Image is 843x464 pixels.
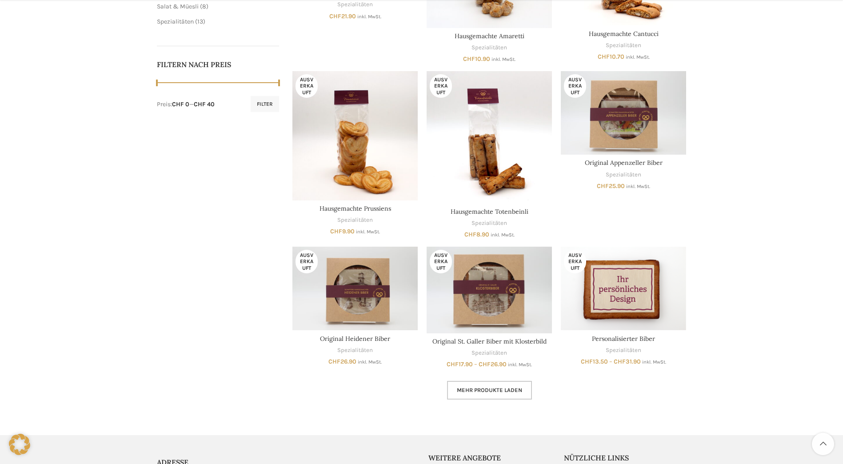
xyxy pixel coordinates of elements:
[626,54,650,60] small: inkl. MwSt.
[606,171,641,179] a: Spezialitäten
[157,60,280,69] h5: Filtern nach Preis
[296,250,318,273] span: Ausverkauft
[609,358,612,365] span: –
[463,55,475,63] span: CHF
[564,74,586,98] span: Ausverkauft
[491,232,515,238] small: inkl. MwSt.
[432,337,547,345] a: Original St. Galler Biber mit Klosterbild
[157,3,199,10] a: Salat & Müesli
[430,250,452,273] span: Ausverkauft
[598,53,610,60] span: CHF
[508,362,532,368] small: inkl. MwSt.
[337,346,373,355] a: Spezialitäten
[447,360,473,368] bdi: 17.90
[292,71,418,200] a: Hausgemachte Prussiens
[455,32,524,40] a: Hausgemachte Amaretti
[329,12,356,20] bdi: 21.90
[614,358,641,365] bdi: 31.90
[589,30,659,38] a: Hausgemachte Cantucci
[614,358,626,365] span: CHF
[479,360,507,368] bdi: 26.90
[447,360,459,368] span: CHF
[471,44,507,52] a: Spezialitäten
[157,18,194,25] a: Spezialitäten
[194,100,215,108] span: CHF 40
[172,100,189,108] span: CHF 0
[328,358,356,365] bdi: 26.90
[564,250,586,273] span: Ausverkauft
[592,335,655,343] a: Personalisierter Biber
[606,346,641,355] a: Spezialitäten
[447,381,532,400] a: Mehr Produkte laden
[597,182,609,190] span: CHF
[292,247,418,330] a: Original Heidener Biber
[464,231,489,238] bdi: 8.90
[427,247,552,333] a: Original St. Galler Biber mit Klosterbild
[251,96,279,112] button: Filter
[330,228,342,235] span: CHF
[581,358,608,365] bdi: 13.50
[428,453,551,463] h5: Weitere Angebote
[430,74,452,98] span: Ausverkauft
[197,18,203,25] span: 13
[356,229,380,235] small: inkl. MwSt.
[427,71,552,204] a: Hausgemachte Totenbeinli
[812,433,834,455] a: Scroll to top button
[451,208,528,216] a: Hausgemachte Totenbeinli
[337,0,373,9] a: Spezialitäten
[606,41,641,50] a: Spezialitäten
[157,100,215,109] div: Preis: —
[642,359,666,365] small: inkl. MwSt.
[463,55,490,63] bdi: 10.90
[561,247,686,330] a: Personalisierter Biber
[296,74,318,98] span: Ausverkauft
[320,204,391,212] a: Hausgemachte Prussiens
[329,12,341,20] span: CHF
[564,453,687,463] h5: Nützliche Links
[585,159,663,167] a: Original Appenzeller Biber
[561,71,686,155] a: Original Appenzeller Biber
[598,53,624,60] bdi: 10.70
[474,360,477,368] span: –
[471,349,507,357] a: Spezialitäten
[330,228,355,235] bdi: 9.90
[597,182,625,190] bdi: 25.90
[471,219,507,228] a: Spezialitäten
[358,359,382,365] small: inkl. MwSt.
[320,335,390,343] a: Original Heidener Biber
[202,3,206,10] span: 8
[464,231,476,238] span: CHF
[581,358,593,365] span: CHF
[337,216,373,224] a: Spezialitäten
[328,358,340,365] span: CHF
[457,387,522,394] span: Mehr Produkte laden
[479,360,491,368] span: CHF
[357,14,381,20] small: inkl. MwSt.
[491,56,515,62] small: inkl. MwSt.
[626,184,650,189] small: inkl. MwSt.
